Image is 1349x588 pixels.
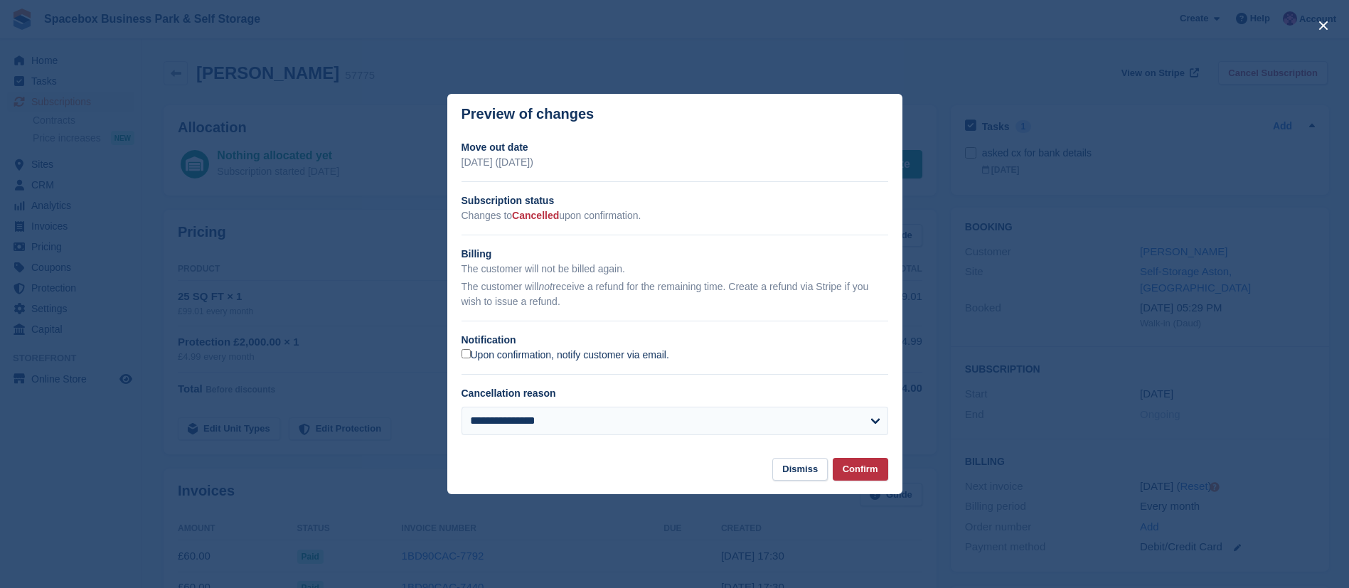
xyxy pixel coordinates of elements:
p: The customer will receive a refund for the remaining time. Create a refund via Stripe if you wish... [462,279,888,309]
button: Confirm [833,458,888,481]
h2: Subscription status [462,193,888,208]
button: Dismiss [772,458,828,481]
em: not [538,281,552,292]
p: [DATE] ([DATE]) [462,155,888,170]
p: The customer will not be billed again. [462,262,888,277]
h2: Move out date [462,140,888,155]
h2: Billing [462,247,888,262]
label: Upon confirmation, notify customer via email. [462,349,669,362]
span: Cancelled [512,210,559,221]
button: close [1312,14,1335,37]
p: Changes to upon confirmation. [462,208,888,223]
h2: Notification [462,333,888,348]
input: Upon confirmation, notify customer via email. [462,349,471,358]
p: Preview of changes [462,106,594,122]
label: Cancellation reason [462,387,556,399]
